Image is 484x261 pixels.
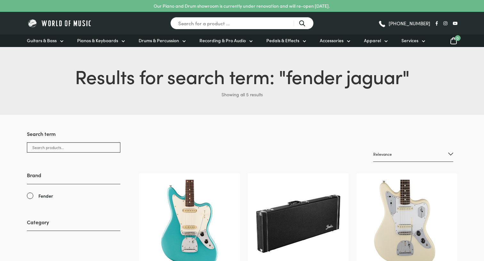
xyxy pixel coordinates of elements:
[401,37,418,44] span: Services
[154,3,330,9] p: Our Piano and Drum showroom is currently under renovation and will re-open [DATE].
[378,19,430,28] a: [PHONE_NUMBER]
[27,192,120,200] a: Fender
[286,62,402,89] span: fender jaguar
[27,18,93,28] img: World of Music
[455,35,461,41] span: 0
[199,37,246,44] span: Recording & Pro Audio
[27,171,120,199] div: Brand
[391,191,484,261] iframe: Chat with our support team
[27,218,120,231] h3: Category
[266,37,299,44] span: Pedals & Effects
[27,171,120,184] h3: Brand
[27,62,457,89] h1: Results for search term: " "
[27,130,120,142] h3: Search term
[27,89,457,99] p: Showing all 5 results
[364,37,381,44] span: Apparel
[77,37,118,44] span: Pianos & Keyboards
[139,37,179,44] span: Drums & Percussion
[27,37,57,44] span: Guitars & Bass
[373,147,453,162] select: Shop order
[27,142,120,153] input: Search products...
[170,17,314,29] input: Search for a product ...
[38,192,53,200] span: Fender
[320,37,343,44] span: Accessories
[389,21,430,26] span: [PHONE_NUMBER]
